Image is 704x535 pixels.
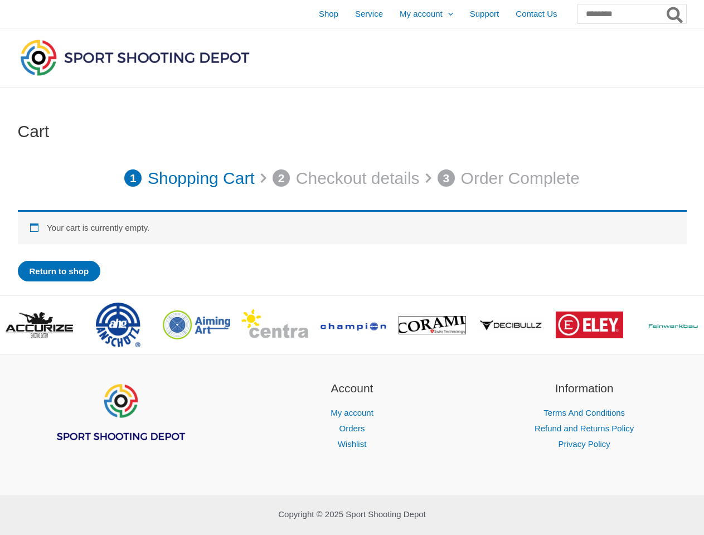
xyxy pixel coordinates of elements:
div: Your cart is currently empty. [18,210,687,244]
nav: Information [482,405,687,452]
aside: Footer Widget 1 [18,380,222,470]
h2: Account [250,380,454,397]
a: My account [331,408,373,417]
h2: Information [482,380,687,397]
p: Copyright © 2025 Sport Shooting Depot [18,507,687,522]
button: Search [664,4,686,23]
img: brand logo [556,312,623,338]
nav: Account [250,405,454,452]
a: 2 Checkout details [273,163,420,194]
a: Refund and Returns Policy [535,424,634,433]
span: 2 [273,169,290,187]
a: Return to shop [18,261,101,281]
a: Terms And Conditions [543,408,625,417]
a: 1 Shopping Cart [124,163,255,194]
h1: Cart [18,121,687,142]
p: Checkout details [296,163,420,194]
img: Sport Shooting Depot [18,37,252,78]
a: Privacy Policy [558,439,610,449]
span: 1 [124,169,142,187]
aside: Footer Widget 3 [482,380,687,452]
a: Orders [339,424,365,433]
a: Wishlist [338,439,367,449]
aside: Footer Widget 2 [250,380,454,452]
p: Shopping Cart [148,163,255,194]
